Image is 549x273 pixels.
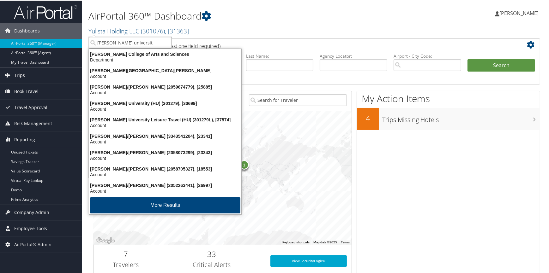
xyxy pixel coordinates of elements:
[246,52,314,59] label: Last Name:
[85,56,245,62] div: Department
[270,255,347,266] a: View SecurityLogic®
[468,59,535,71] button: Search
[95,236,116,244] img: Google
[313,240,337,243] span: Map data ©2025
[95,236,116,244] a: Open this area in Google Maps (opens a new window)
[14,83,39,99] span: Book Travel
[89,36,172,48] input: Search Accounts
[98,39,498,50] h2: Airtinerary Lookup
[85,166,245,171] div: [PERSON_NAME]/[PERSON_NAME] (2058705327), [18553]
[85,51,245,56] div: [PERSON_NAME] College of Arts and Sciences
[14,67,25,83] span: Trips
[85,155,245,160] div: Account
[85,106,245,111] div: Account
[14,115,52,131] span: Risk Management
[165,26,189,35] span: , [ 31363 ]
[85,116,245,122] div: [PERSON_NAME] University Leisure Travel (HU) (301279L), [37574]
[85,188,245,193] div: Account
[14,204,49,220] span: Company Admin
[160,42,220,49] span: (at least one field required)
[163,248,261,259] h2: 33
[85,100,245,106] div: [PERSON_NAME] University (HU) (301279), [30699]
[382,112,540,124] h3: Trips Missing Hotels
[85,182,245,188] div: [PERSON_NAME]/[PERSON_NAME] (2052263441), [26997]
[499,9,539,16] span: [PERSON_NAME]
[320,52,387,59] label: Agency Locator:
[85,73,245,78] div: Account
[357,91,540,105] h1: My Action Items
[85,67,245,73] div: [PERSON_NAME][GEOGRAPHIC_DATA][PERSON_NAME]
[341,240,350,243] a: Terms (opens in new tab)
[495,3,545,22] a: [PERSON_NAME]
[394,52,461,59] label: Airport - City Code:
[85,171,245,177] div: Account
[85,133,245,138] div: [PERSON_NAME]/[PERSON_NAME] (3343541204), [23341]
[14,99,47,115] span: Travel Approval
[85,89,245,95] div: Account
[141,26,165,35] span: ( 301076 )
[249,94,347,105] input: Search for Traveler
[163,260,261,269] h3: Critical Alerts
[85,84,245,89] div: [PERSON_NAME]/[PERSON_NAME] (2059674779), [25885]
[239,160,249,169] div: 1
[14,4,77,19] img: airportal-logo.png
[98,260,153,269] h3: Travelers
[90,197,240,213] button: More Results
[14,22,40,38] span: Dashboards
[14,236,51,252] span: AirPortal® Admin
[85,138,245,144] div: Account
[85,122,245,128] div: Account
[357,107,540,129] a: 4Trips Missing Hotels
[282,240,310,244] button: Keyboard shortcuts
[357,112,379,123] h2: 4
[85,149,245,155] div: [PERSON_NAME]/[PERSON_NAME] (2058073299), [23343]
[88,26,189,35] a: Yulista Holding LLC
[14,220,47,236] span: Employee Tools
[88,9,393,22] h1: AirPortal 360™ Dashboard
[98,248,153,259] h2: 7
[14,131,35,147] span: Reporting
